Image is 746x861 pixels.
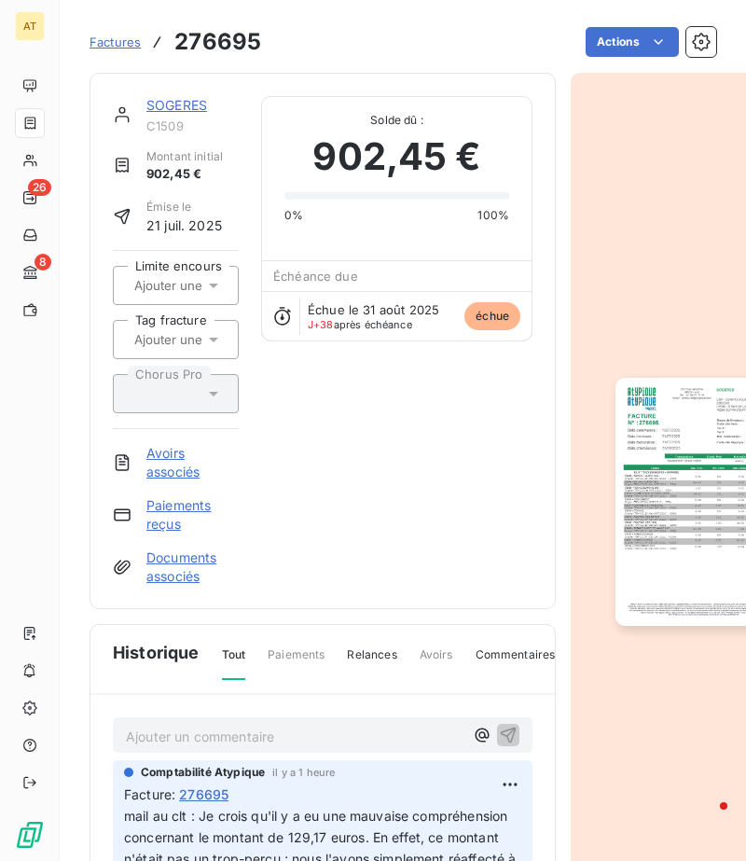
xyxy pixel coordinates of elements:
span: 902,45 € [146,165,223,184]
span: 21 juil. 2025 [146,215,222,235]
span: 26 [28,179,51,196]
a: Paiements reçus [146,496,239,534]
div: AT [15,11,45,41]
span: 902,45 € [312,129,480,185]
span: Comptabilité Atypique [141,764,265,781]
input: Ajouter une valeur [132,331,320,348]
span: Avoirs [420,646,453,678]
span: Solde dû : [284,112,509,129]
iframe: Intercom live chat [683,798,727,842]
button: Actions [586,27,679,57]
span: Facture : [124,785,175,804]
span: après échéance [308,319,412,330]
input: Ajouter une valeur [132,277,320,294]
span: Échéance due [273,269,358,284]
img: Logo LeanPay [15,820,45,850]
h3: 276695 [174,25,261,59]
span: Paiements [268,646,325,678]
a: Avoirs associés [146,444,239,481]
span: 100% [477,207,509,224]
span: Échue le 31 août 2025 [308,302,439,317]
span: J+38 [308,318,334,331]
span: Tout [222,646,246,680]
a: SOGERES [146,97,207,113]
span: Montant initial [146,148,223,165]
span: Relances [347,646,396,678]
span: 276695 [179,785,228,804]
span: 0% [284,207,303,224]
span: 8 [35,254,51,271]
span: il y a 1 heure [272,767,335,778]
span: Historique [113,640,200,665]
a: Documents associés [146,549,239,586]
span: Commentaires [476,646,556,678]
span: échue [464,302,520,330]
a: Factures [90,33,141,51]
span: Émise le [146,199,222,215]
span: C1509 [146,118,239,133]
span: Factures [90,35,141,49]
